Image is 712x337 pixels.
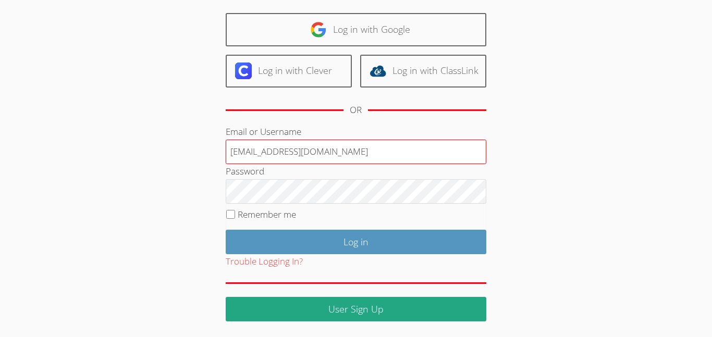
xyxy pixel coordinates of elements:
div: OR [350,103,362,118]
a: User Sign Up [226,297,486,321]
label: Remember me [238,208,296,220]
input: Log in [226,230,486,254]
a: Log in with Clever [226,55,352,88]
a: Log in with Google [226,13,486,46]
label: Email or Username [226,126,301,138]
img: clever-logo-6eab21bc6e7a338710f1a6ff85c0baf02591cd810cc4098c63d3a4b26e2feb20.svg [235,63,252,79]
img: classlink-logo-d6bb404cc1216ec64c9a2012d9dc4662098be43eaf13dc465df04b49fa7ab582.svg [370,63,386,79]
a: Log in with ClassLink [360,55,486,88]
img: google-logo-50288ca7cdecda66e5e0955fdab243c47b7ad437acaf1139b6f446037453330a.svg [310,21,327,38]
button: Trouble Logging In? [226,254,303,269]
label: Password [226,165,264,177]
